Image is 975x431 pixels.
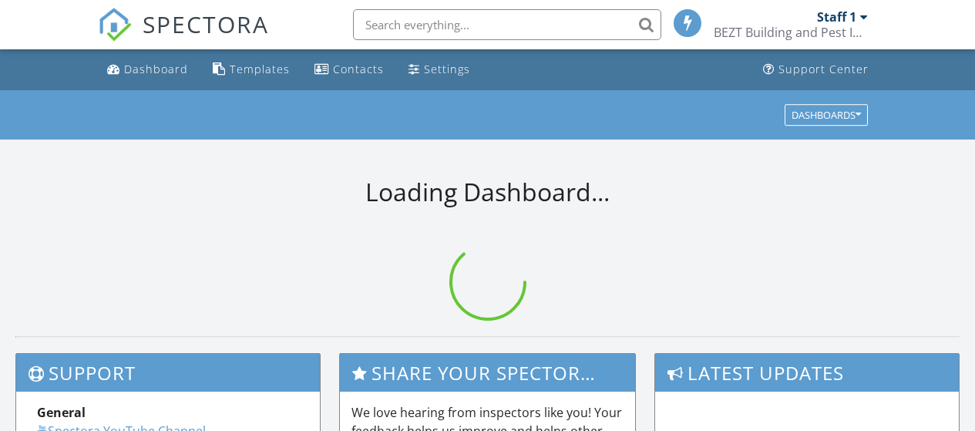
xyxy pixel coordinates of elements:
div: Staff 1 [817,9,856,25]
a: Templates [207,56,296,84]
input: Search everything... [353,9,661,40]
div: Dashboard [124,62,188,76]
img: The Best Home Inspection Software - Spectora [98,8,132,42]
strong: General [37,404,86,421]
a: Support Center [757,56,875,84]
a: Settings [402,56,476,84]
a: SPECTORA [98,21,269,53]
div: Support Center [778,62,869,76]
a: Dashboard [101,56,194,84]
span: SPECTORA [143,8,269,40]
div: Dashboards [792,109,861,120]
button: Dashboards [785,104,868,126]
div: Settings [424,62,470,76]
div: Templates [230,62,290,76]
a: Contacts [308,56,390,84]
h3: Latest Updates [655,354,959,392]
h3: Share Your Spectora Experience [340,354,634,392]
div: BEZT Building and Pest Inspections Victoria [714,25,868,40]
h3: Support [16,354,320,392]
div: Contacts [333,62,384,76]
